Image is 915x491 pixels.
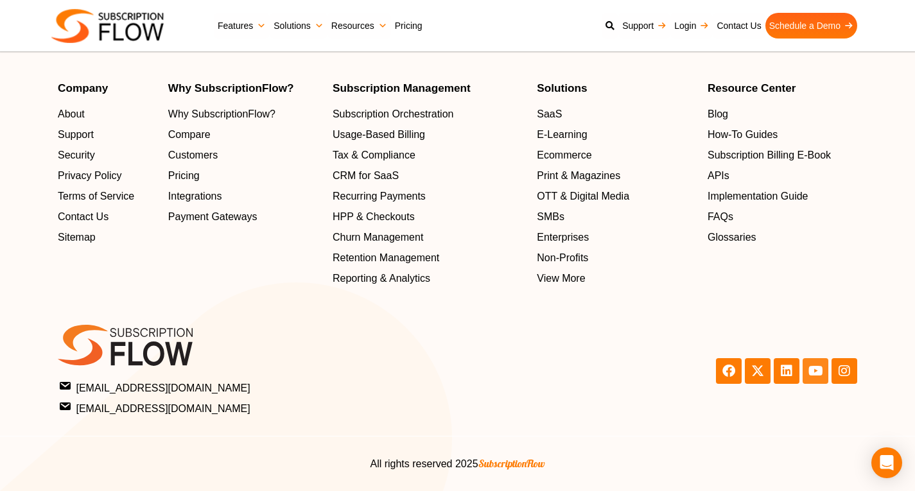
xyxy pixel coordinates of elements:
span: How-To Guides [708,127,778,142]
span: SaaS [537,107,562,122]
a: Contact Us [58,209,155,225]
span: SMBs [537,209,564,225]
span: APIs [708,168,729,184]
a: Features [214,13,270,39]
a: CRM for SaaS [333,168,524,184]
h4: Subscription Management [333,83,524,94]
span: Why SubscriptionFlow? [168,107,275,122]
a: How-To Guides [708,127,857,142]
a: About [58,107,155,122]
span: SubscriptionFlow [478,457,545,470]
span: Sitemap [58,230,96,245]
span: Retention Management [333,250,439,266]
span: Compare [168,127,211,142]
a: Subscription Orchestration [333,107,524,122]
a: Payment Gateways [168,209,320,225]
span: Reporting & Analytics [333,271,430,286]
a: OTT & Digital Media [537,189,695,204]
span: Pricing [168,168,200,184]
span: FAQs [708,209,733,225]
a: Ecommerce [537,148,695,163]
h4: Solutions [537,83,695,94]
span: Ecommerce [537,148,591,163]
span: Enterprises [537,230,589,245]
span: [EMAIL_ADDRESS][DOMAIN_NAME] [60,379,250,396]
a: Support [618,13,670,39]
span: CRM for SaaS [333,168,399,184]
span: Glossaries [708,230,756,245]
img: Subscriptionflow [51,9,164,43]
a: Privacy Policy [58,168,155,184]
a: Reporting & Analytics [333,271,524,286]
a: Solutions [270,13,327,39]
a: Retention Management [333,250,524,266]
a: Schedule a Demo [765,13,857,39]
a: Customers [168,148,320,163]
span: [EMAIL_ADDRESS][DOMAIN_NAME] [60,399,250,417]
img: SF-logo [58,325,193,366]
span: Print & Magazines [537,168,620,184]
a: HPP & Checkouts [333,209,524,225]
a: Contact Us [713,13,765,39]
a: Support [58,127,155,142]
a: Blog [708,107,857,122]
a: Pricing [391,13,426,39]
span: Support [58,127,94,142]
a: Implementation Guide [708,189,857,204]
span: Tax & Compliance [333,148,415,163]
span: Implementation Guide [708,189,808,204]
h4: Resource Center [708,83,857,94]
span: Non-Profits [537,250,588,266]
span: Contact Us [58,209,109,225]
a: [EMAIL_ADDRESS][DOMAIN_NAME] [60,399,454,417]
a: Usage-Based Billing [333,127,524,142]
a: Recurring Payments [333,189,524,204]
center: All rights reserved 2025 [58,456,857,472]
span: Subscription Billing E-Book [708,148,831,163]
a: Pricing [168,168,320,184]
span: Recurring Payments [333,189,426,204]
a: Glossaries [708,230,857,245]
span: Subscription Orchestration [333,107,454,122]
a: Compare [168,127,320,142]
a: Integrations [168,189,320,204]
a: Why SubscriptionFlow? [168,107,320,122]
a: Login [670,13,713,39]
span: Churn Management [333,230,423,245]
span: Integrations [168,189,222,204]
a: Security [58,148,155,163]
h4: Why SubscriptionFlow? [168,83,320,94]
a: Resources [327,13,391,39]
a: SMBs [537,209,695,225]
span: Privacy Policy [58,168,122,184]
a: Enterprises [537,230,695,245]
span: Usage-Based Billing [333,127,425,142]
span: HPP & Checkouts [333,209,415,225]
a: Print & Magazines [537,168,695,184]
a: APIs [708,168,857,184]
span: E-Learning [537,127,587,142]
a: Sitemap [58,230,155,245]
span: Blog [708,107,728,122]
a: Subscription Billing E-Book [708,148,857,163]
a: View More [537,271,695,286]
div: Open Intercom Messenger [871,447,902,478]
h4: Company [58,83,155,94]
span: Security [58,148,95,163]
span: View More [537,271,585,286]
a: [EMAIL_ADDRESS][DOMAIN_NAME] [60,379,454,396]
a: Tax & Compliance [333,148,524,163]
a: Terms of Service [58,189,155,204]
span: Terms of Service [58,189,134,204]
span: Customers [168,148,218,163]
span: OTT & Digital Media [537,189,629,204]
a: Churn Management [333,230,524,245]
span: About [58,107,85,122]
a: Non-Profits [537,250,695,266]
a: E-Learning [537,127,695,142]
a: SaaS [537,107,695,122]
span: Payment Gateways [168,209,257,225]
a: FAQs [708,209,857,225]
